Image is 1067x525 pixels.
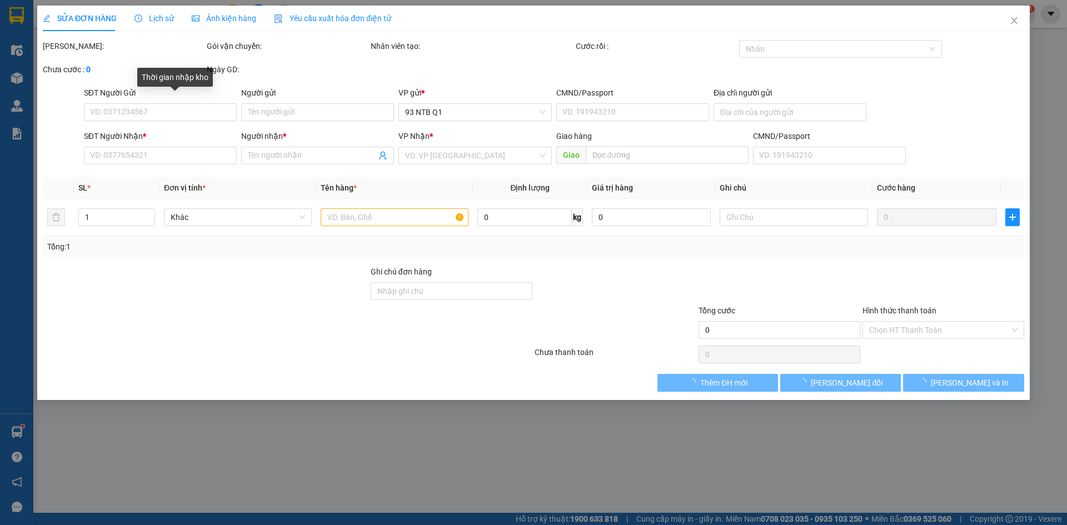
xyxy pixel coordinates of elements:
[904,374,1024,392] button: [PERSON_NAME] và In
[399,87,552,99] div: VP gửi
[919,378,931,386] span: loading
[714,87,866,99] div: Địa chỉ người gửi
[877,208,996,226] input: 0
[371,282,532,300] input: Ghi chú đơn hàng
[192,14,256,23] span: Ảnh kiện hàng
[43,40,205,52] div: [PERSON_NAME]:
[274,14,283,23] img: icon
[720,208,868,226] input: Ghi Chú
[556,132,592,141] span: Giao hàng
[207,40,368,52] div: Gói vận chuyển:
[716,177,872,199] th: Ghi chú
[688,378,700,386] span: loading
[84,130,237,142] div: SĐT Người Nhận
[47,241,412,253] div: Tổng: 1
[576,40,737,52] div: Cước rồi :
[862,306,936,315] label: Hình thức thanh toán
[999,6,1030,37] button: Close
[657,374,778,392] button: Thêm ĐH mới
[533,346,697,366] div: Chưa thanh toán
[207,63,368,76] div: Ngày GD:
[586,146,749,164] input: Dọc đường
[1005,208,1020,226] button: plus
[134,14,142,22] span: clock-circle
[43,63,205,76] div: Chưa cước :
[572,208,583,226] span: kg
[241,87,394,99] div: Người gửi
[592,183,633,192] span: Giá trị hàng
[86,65,91,74] b: 0
[43,14,117,23] span: SỬA ĐƠN HÀNG
[811,377,883,389] span: [PERSON_NAME] đổi
[84,87,237,99] div: SĐT Người Gửi
[399,132,430,141] span: VP Nhận
[371,267,432,276] label: Ghi chú đơn hàng
[371,40,574,52] div: Nhân viên tạo:
[192,14,200,22] span: picture
[1006,213,1019,222] span: plus
[134,14,174,23] span: Lịch sử
[47,208,65,226] button: delete
[556,146,586,164] span: Giao
[78,183,87,192] span: SL
[241,130,394,142] div: Người nhận
[931,377,1009,389] span: [PERSON_NAME] và In
[714,103,866,121] input: Địa chỉ của người gửi
[700,377,747,389] span: Thêm ĐH mới
[799,378,811,386] span: loading
[164,183,206,192] span: Đơn vị tính
[753,130,906,142] div: CMND/Passport
[43,14,51,22] span: edit
[1010,16,1019,25] span: close
[511,183,550,192] span: Định lượng
[877,183,915,192] span: Cước hàng
[556,87,709,99] div: CMND/Passport
[406,104,545,121] span: 93 NTB Q1
[274,14,391,23] span: Yêu cầu xuất hóa đơn điện tử
[321,183,357,192] span: Tên hàng
[780,374,901,392] button: [PERSON_NAME] đổi
[699,306,735,315] span: Tổng cước
[321,208,468,226] input: VD: Bàn, Ghế
[379,151,388,160] span: user-add
[171,209,305,226] span: Khác
[137,68,213,87] div: Thời gian nhập kho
